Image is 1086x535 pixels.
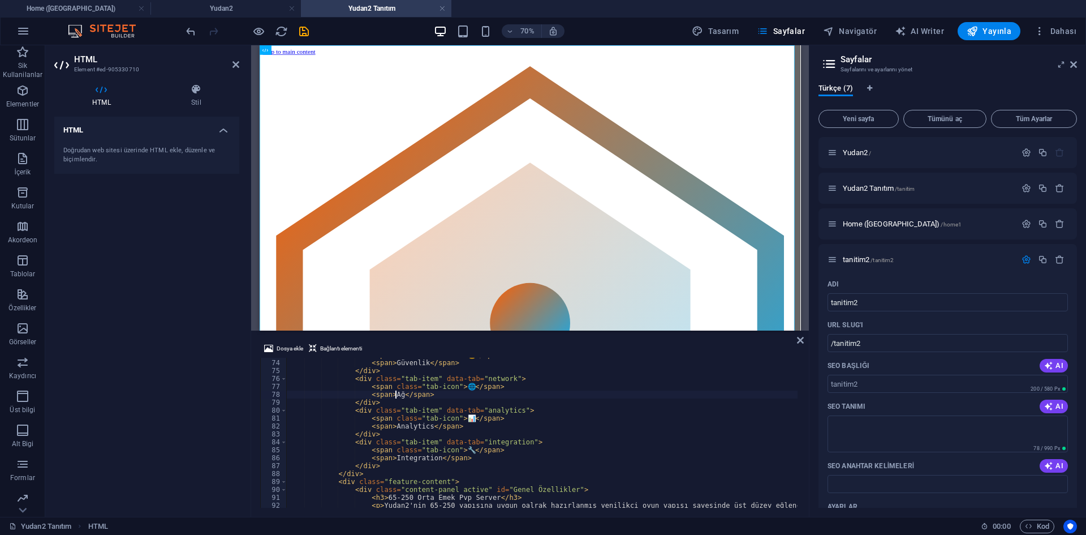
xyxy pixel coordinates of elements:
span: AI Writer [895,25,944,37]
span: / [869,150,871,156]
div: Sil [1055,255,1065,264]
h3: Element #ed-905330710 [74,65,217,75]
div: Çoğalt [1038,148,1048,157]
span: tanitim2 [843,255,894,264]
span: /home1 [941,221,962,228]
button: Kod [1020,520,1054,533]
button: Sayfalar [752,22,809,40]
button: AI [1040,359,1068,373]
div: tanitim2/tanitim2 [839,256,1016,263]
button: Bağlantı elementi [307,342,364,356]
div: Yudan2 Tanıtım/tanitim [839,185,1016,192]
h3: Sayfalarını ve ayarlarını yönet [841,65,1054,75]
span: Yudan2 [843,148,871,157]
p: Akordeon [8,236,38,245]
button: AI Writer [890,22,949,40]
h4: Stil [153,84,239,108]
span: /tanitim [895,186,915,192]
div: Doğrudan web sitesi üzerinde HTML ekle, düzenle ve biçimlendir. [63,146,230,165]
div: 88 [261,470,287,478]
i: Geri al: HTML'yi değiştir (Ctrl+Z) [184,25,197,38]
h2: Sayfalar [841,54,1077,65]
p: SEO Anahtar Kelimeleri [828,461,914,470]
p: SEO Başlığı [828,361,870,370]
button: Navigatör [818,22,881,40]
h4: Yudan2 [150,2,301,15]
div: 74 [261,359,287,367]
span: Yayınla [967,25,1011,37]
p: Kutular [11,202,35,211]
div: Çoğalt [1038,183,1048,193]
button: Yayınla [958,22,1020,40]
span: Arama sonuçlarında hesaplanan piksel uzunluğu [1028,385,1068,393]
button: Tümünü aç [903,110,987,128]
div: 91 [261,494,287,502]
div: 85 [261,446,287,454]
i: Sayfayı yeniden yükleyin [275,25,288,38]
label: Arama sonuçlarında ve tarayıcı sekmelerindeki sayfa başlığı [828,361,870,370]
div: Yudan2/ [839,149,1016,156]
p: SEO Tanımı [828,402,865,411]
div: 92 [261,502,287,510]
span: Arama sonuçlarında hesaplanan piksel uzunluğu [1031,444,1068,452]
div: 79 [261,399,287,406]
div: 82 [261,422,287,430]
div: 89 [261,478,287,486]
span: : [1001,522,1002,530]
p: Alt Bigi [12,439,34,448]
span: Bağlantı elementi [320,342,362,356]
span: Navigatör [823,25,877,37]
span: Türkçe (7) [818,82,853,97]
span: 200 / 580 Px [1031,386,1060,392]
button: Yeni sayfa [818,110,899,128]
label: Bu sayfa için URL'nin son kısmı [828,320,863,329]
button: undo [184,24,197,38]
div: 78 [261,391,287,399]
p: Özellikler [8,303,36,313]
button: AI [1040,459,1068,473]
label: Arama sonuçlarındaki ve sosyal medyadaki metin [828,402,865,411]
h6: 70% [519,24,537,38]
a: Skip to main content [5,5,80,14]
i: Kaydet (Ctrl+S) [298,25,311,38]
h4: Yudan2 Tanıtım [301,2,451,15]
p: Üst bilgi [10,405,35,414]
p: İçerik [14,168,31,177]
div: Başlangıç sayfası silinemez [1055,148,1065,157]
button: Dahası [1029,22,1081,40]
div: 75 [261,367,287,375]
span: Seçmek için tıkla. Düzenlemek için çift tıkla [88,520,108,533]
div: Sil [1055,183,1065,193]
p: Sütunlar [10,134,36,143]
div: 81 [261,414,287,422]
textarea: Arama sonuçlarındaki ve sosyal medyadaki metin [828,416,1068,452]
nav: breadcrumb [88,520,108,533]
span: Yeni sayfa [824,115,894,122]
button: Usercentrics [1063,520,1077,533]
p: Ayarlar [828,502,857,511]
span: Dosya ekle [277,342,303,356]
p: Görseller [9,337,36,346]
img: Editor Logo [65,24,150,38]
button: Tüm Ayarlar [991,110,1077,128]
div: 84 [261,438,287,446]
span: Dahası [1034,25,1076,37]
button: save [297,24,311,38]
span: AI [1044,461,1063,470]
h6: Oturum süresi [981,520,1011,533]
div: 86 [261,454,287,462]
div: 76 [261,375,287,383]
p: Tablolar [10,269,36,279]
span: /tanitim2 [870,257,894,263]
div: 77 [261,383,287,391]
span: Sayfayı açmak için tıkla [843,220,962,228]
p: Formlar [10,473,35,482]
div: Dil Sekmeleri [818,84,1077,105]
span: Tümünü aç [908,115,982,122]
div: Tasarım (Ctrl+Alt+Y) [687,22,743,40]
a: Seçimi iptal etmek için tıkla. Sayfaları açmak için çift tıkla [9,520,71,533]
span: AI [1044,402,1063,411]
button: 70% [502,24,542,38]
p: Kaydırıcı [9,371,36,380]
button: Dosya ekle [262,342,305,356]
